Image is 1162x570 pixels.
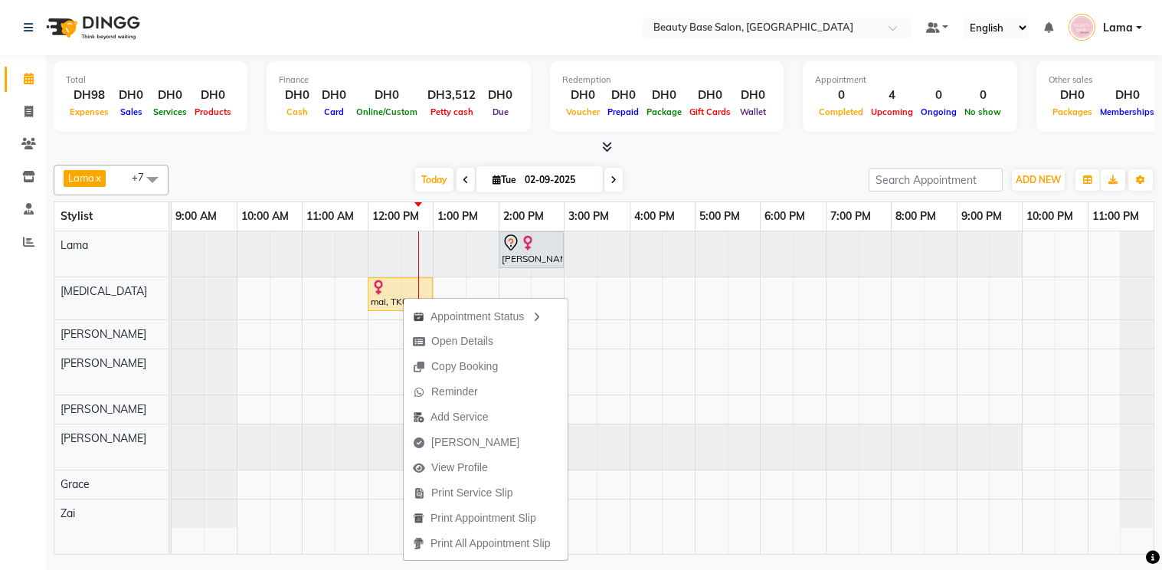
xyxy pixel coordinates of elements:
[430,409,488,425] span: Add Service
[316,87,352,104] div: DH0
[404,303,568,329] div: Appointment Status
[237,205,293,228] a: 10:00 AM
[686,106,735,117] span: Gift Cards
[917,87,961,104] div: 0
[61,209,93,223] span: Stylist
[604,106,643,117] span: Prepaid
[431,434,519,450] span: [PERSON_NAME]
[415,168,453,192] span: Today
[917,106,961,117] span: Ongoing
[430,510,536,526] span: Print Appointment Slip
[431,485,513,501] span: Print Service Slip
[431,359,498,375] span: Copy Booking
[867,87,917,104] div: 4
[815,87,867,104] div: 0
[191,106,235,117] span: Products
[369,280,431,309] div: mai, TK02, 12:00 PM-01:00 PM, blowdry with straight
[562,87,604,104] div: DH0
[643,87,686,104] div: DH0
[61,431,146,445] span: [PERSON_NAME]
[826,205,875,228] a: 7:00 PM
[434,205,482,228] a: 1:00 PM
[68,172,94,184] span: Lama
[686,87,735,104] div: DH0
[149,87,191,104] div: DH0
[482,87,519,104] div: DH0
[368,205,423,228] a: 12:00 PM
[643,106,686,117] span: Package
[66,74,235,87] div: Total
[421,87,482,104] div: DH3,512
[565,205,613,228] a: 3:00 PM
[867,106,917,117] span: Upcoming
[431,460,488,476] span: View Profile
[562,74,771,87] div: Redemption
[630,205,679,228] a: 4:00 PM
[61,356,146,370] span: [PERSON_NAME]
[562,106,604,117] span: Voucher
[1012,169,1065,191] button: ADD NEW
[520,169,597,192] input: 2025-09-02
[413,411,424,423] img: add-service.png
[1049,87,1096,104] div: DH0
[279,74,519,87] div: Finance
[427,106,477,117] span: Petty cash
[149,106,191,117] span: Services
[500,234,562,266] div: [PERSON_NAME], TK01, 02:00 PM-03:00 PM, Roots
[1088,205,1143,228] a: 11:00 PM
[1023,205,1077,228] a: 10:00 PM
[352,106,421,117] span: Online/Custom
[413,311,424,323] img: apt_status.png
[431,333,493,349] span: Open Details
[761,205,809,228] a: 6:00 PM
[66,106,113,117] span: Expenses
[61,402,146,416] span: [PERSON_NAME]
[283,106,312,117] span: Cash
[303,205,358,228] a: 11:00 AM
[489,106,512,117] span: Due
[1016,174,1061,185] span: ADD NEW
[61,238,88,252] span: Lama
[113,87,149,104] div: DH0
[39,6,144,49] img: logo
[1049,106,1096,117] span: Packages
[604,87,643,104] div: DH0
[431,384,478,400] span: Reminder
[430,536,550,552] span: Print All Appointment Slip
[66,87,113,104] div: DH98
[61,477,90,491] span: Grace
[413,538,424,549] img: printall.png
[1096,87,1158,104] div: DH0
[1096,106,1158,117] span: Memberships
[961,106,1005,117] span: No show
[132,171,155,183] span: +7
[957,205,1006,228] a: 9:00 PM
[320,106,348,117] span: Card
[499,205,548,228] a: 2:00 PM
[489,174,520,185] span: Tue
[961,87,1005,104] div: 0
[815,106,867,117] span: Completed
[61,284,147,298] span: [MEDICAL_DATA]
[869,168,1003,192] input: Search Appointment
[172,205,221,228] a: 9:00 AM
[1103,20,1133,36] span: Lama
[815,74,1005,87] div: Appointment
[413,513,424,524] img: printapt.png
[94,172,101,184] a: x
[735,87,771,104] div: DH0
[61,327,146,341] span: [PERSON_NAME]
[191,87,235,104] div: DH0
[892,205,940,228] a: 8:00 PM
[116,106,146,117] span: Sales
[736,106,770,117] span: Wallet
[352,87,421,104] div: DH0
[1069,14,1095,41] img: Lama
[279,87,316,104] div: DH0
[696,205,744,228] a: 5:00 PM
